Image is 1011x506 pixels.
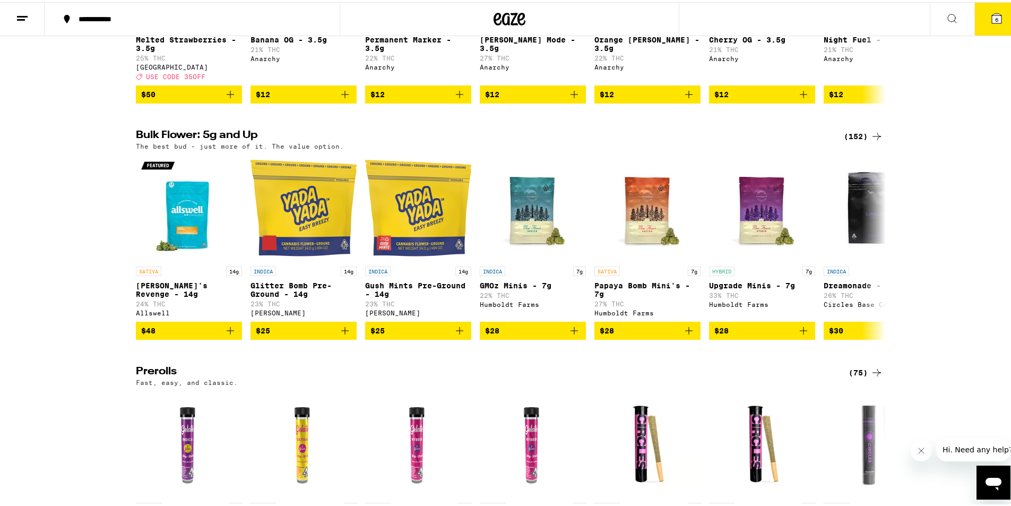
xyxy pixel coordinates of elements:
img: Gelato - Strawberry Gelato - 1g [480,389,586,495]
button: Add to bag [365,83,471,101]
a: Open page for Jack's Revenge - 14g from Allswell [136,153,242,320]
div: Anarchy [594,62,701,68]
button: Add to bag [594,320,701,338]
span: $25 [256,324,270,333]
p: Cherry OG - 3.5g [709,33,815,42]
span: $12 [256,88,270,97]
img: Gelato - Papaya - 1g [136,389,242,495]
p: Melted Strawberries - 3.5g [136,33,242,50]
span: $28 [485,324,499,333]
p: 23% THC [365,298,471,305]
p: Night Fuel - 3.5g [824,33,930,42]
button: Add to bag [480,320,586,338]
a: Open page for Papaya Bomb Mini's - 7g from Humboldt Farms [594,153,701,320]
a: Open page for Dreamonade - 7g from Circles Base Camp [824,153,930,320]
h2: Bulk Flower: 5g and Up [136,128,831,141]
p: SATIVA [136,264,161,274]
p: 21% THC [824,44,930,51]
p: 33% THC [709,290,815,297]
a: (152) [844,128,883,141]
iframe: Message from company [936,436,1010,459]
div: Anarchy [365,62,471,68]
img: Circles Base Camp - Banana OG - 1g [594,389,701,495]
h2: Prerolls [136,364,831,377]
div: Humboldt Farms [594,307,701,314]
span: $28 [714,324,729,333]
p: Fast, easy, and classic. [136,377,238,384]
p: [PERSON_NAME] Mode - 3.5g [480,33,586,50]
div: Humboldt Farms [480,299,586,306]
button: Add to bag [250,320,357,338]
p: 21% THC [250,44,357,51]
a: Open page for GMOz Minis - 7g from Humboldt Farms [480,153,586,320]
img: Circles Base Camp - Dreamonade - 7g [824,153,930,259]
p: 27% THC [480,53,586,59]
p: 7g [573,264,586,274]
div: Anarchy [709,53,815,60]
p: Gush Mints Pre-Ground - 14g [365,279,471,296]
button: Add to bag [250,83,357,101]
button: Add to bag [824,83,930,101]
div: Anarchy [824,53,930,60]
p: 23% THC [250,298,357,305]
span: USE CODE 35OFF [146,71,205,78]
p: 26% THC [824,290,930,297]
p: 7g [688,264,701,274]
p: 14g [226,264,242,274]
p: 22% THC [594,53,701,59]
span: $48 [141,324,155,333]
span: Hi. Need any help? [6,7,76,16]
span: $25 [370,324,385,333]
p: GMOz Minis - 7g [480,279,586,288]
p: Upgrade Minis - 7g [709,279,815,288]
p: 22% THC [480,290,586,297]
span: $12 [829,88,843,97]
a: Open page for Gush Mints Pre-Ground - 14g from Yada Yada [365,153,471,320]
p: Orange [PERSON_NAME] - 3.5g [594,33,701,50]
img: Yada Yada - Glitter Bomb Pre-Ground - 14g [250,153,357,259]
img: Gelato - Gelonade - 1g [365,389,471,495]
img: Humboldt Farms - Papaya Bomb Mini's - 7g [594,153,701,259]
p: The best bud - just more of it. The value option. [136,141,344,148]
img: Allswell - Jack's Revenge - 14g [136,153,242,259]
button: Add to bag [709,320,815,338]
div: [GEOGRAPHIC_DATA] [136,62,242,68]
p: SATIVA [594,264,620,274]
img: Gelato - Pineapple Punch - 1g [250,389,357,495]
button: Add to bag [136,320,242,338]
p: INDICA [824,264,849,274]
iframe: Close message [911,438,932,459]
img: Yada Yada - Gush Mints Pre-Ground - 14g [365,153,471,259]
div: Circles Base Camp [824,299,930,306]
a: Open page for Upgrade Minis - 7g from Humboldt Farms [709,153,815,320]
img: Circles Base Camp - Grape Ape - 1g [824,389,930,495]
p: 14g [341,264,357,274]
button: Add to bag [824,320,930,338]
p: 22% THC [365,53,471,59]
iframe: Button to launch messaging window [977,464,1010,498]
div: Anarchy [250,53,357,60]
a: Open page for Glitter Bomb Pre-Ground - 14g from Yada Yada [250,153,357,320]
span: $28 [600,324,614,333]
p: Glitter Bomb Pre-Ground - 14g [250,279,357,296]
a: (75) [849,364,883,377]
div: [PERSON_NAME] [250,307,357,314]
p: 21% THC [709,44,815,51]
div: Allswell [136,307,242,314]
button: Add to bag [136,83,242,101]
span: $12 [600,88,614,97]
p: 24% THC [136,298,242,305]
button: Add to bag [365,320,471,338]
p: 25% THC [136,53,242,59]
span: $12 [485,88,499,97]
span: $30 [829,324,843,333]
p: [PERSON_NAME]'s Revenge - 14g [136,279,242,296]
p: HYBRID [709,264,735,274]
p: Permanent Marker - 3.5g [365,33,471,50]
span: $12 [370,88,385,97]
p: 7g [802,264,815,274]
img: Humboldt Farms - GMOz Minis - 7g [480,153,586,259]
button: Add to bag [709,83,815,101]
